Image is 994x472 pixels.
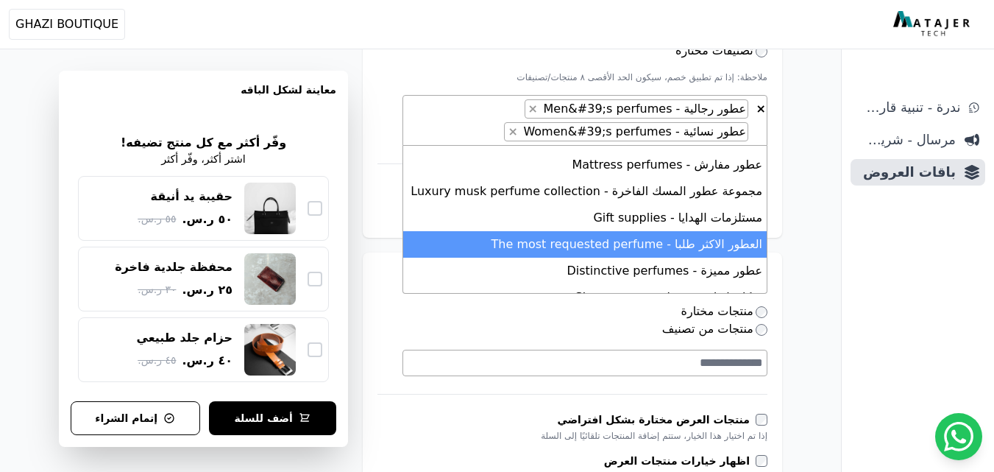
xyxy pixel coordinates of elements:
button: إتمام الشراء [71,401,200,435]
span: ندرة - تنبية قارب علي النفاذ [856,97,960,118]
span: ٣٠ ر.س. [138,282,176,297]
span: ٤٥ ر.س. [138,353,176,368]
input: منتجات مختارة [756,306,767,318]
img: حقيبة يد أنيقة [244,183,296,234]
span: × [508,124,517,138]
span: ٥٥ ر.س. [138,211,176,227]
li: عطور مميزة - Distinctive perfumes [403,258,767,284]
span: × [528,102,538,116]
img: حزام جلد طبيعي [244,324,296,376]
div: محفظة جلدية فاخرة [115,259,232,275]
button: GHAZI BOUTIQUE [9,9,125,40]
input: تصنيفات مختارة [756,46,767,57]
span: باقات العروض [856,162,956,183]
span: ٢٥ ر.س. [182,281,232,299]
textarea: Search [491,124,500,141]
li: عطور رجالية - Men&#39;s perfumes [525,99,748,119]
li: شكل باقتك - Shape your package [403,284,767,311]
h2: وفّر أكثر مع كل منتج تضيفه! [121,134,286,152]
label: منتجات العرض مختارة بشكل افتراضي [557,412,756,427]
li: عطور نسائية - Women&#39;s perfumes [504,122,748,141]
li: عطور مفارش - Mattress perfumes [403,152,767,178]
button: Remove item [505,123,520,141]
p: ملاحظة: إذا تم تطبيق خصم، سيكون الحد الأقصى ٨ منتجات/تصنيفات [377,71,767,83]
span: عطور نسائية - Women&#39;s perfumes [519,124,748,138]
label: تصنيفات مختارة [675,43,767,57]
button: Remove item [525,100,541,118]
span: GHAZI BOUTIQUE [15,15,118,33]
input: منتجات من تصنيف [756,324,767,336]
label: منتجات مختارة [681,304,767,318]
span: عطور رجالية - Men&#39;s perfumes [540,102,748,116]
span: × [756,102,766,116]
textarea: Search [403,354,763,372]
span: ٤٠ ر.س. [182,352,232,370]
div: إذا تم اختيار هذا الخيار، ستتم إضافة المنتجات تلقائيًا إلى السلة [377,430,767,442]
img: MatajerTech Logo [893,11,973,38]
span: مرسال - شريط دعاية [856,130,956,150]
li: مجموعة عطور المسك الفاخرة - Luxury musk perfume collection [403,178,767,205]
div: حقيبة يد أنيقة [151,189,232,205]
img: محفظة جلدية فاخرة [244,253,296,305]
h3: منتجات العرض [377,267,767,285]
li: مستلزمات الهدايا - Gift supplies [403,205,767,231]
button: Remove all items [756,99,767,114]
label: اظهار خيارات منتجات العرض [604,454,756,468]
h3: معاينة لشكل الباقه [71,82,336,115]
li: العطور الاكثر طلبا - The most requested perfume [403,231,767,258]
button: أضف للسلة [209,401,337,435]
label: منتجات من تصنيف [662,322,767,336]
div: حزام جلد طبيعي [137,330,233,346]
span: ٥٠ ر.س. [182,211,232,228]
p: اشتر أكثر، وفّر أكثر [161,152,246,168]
